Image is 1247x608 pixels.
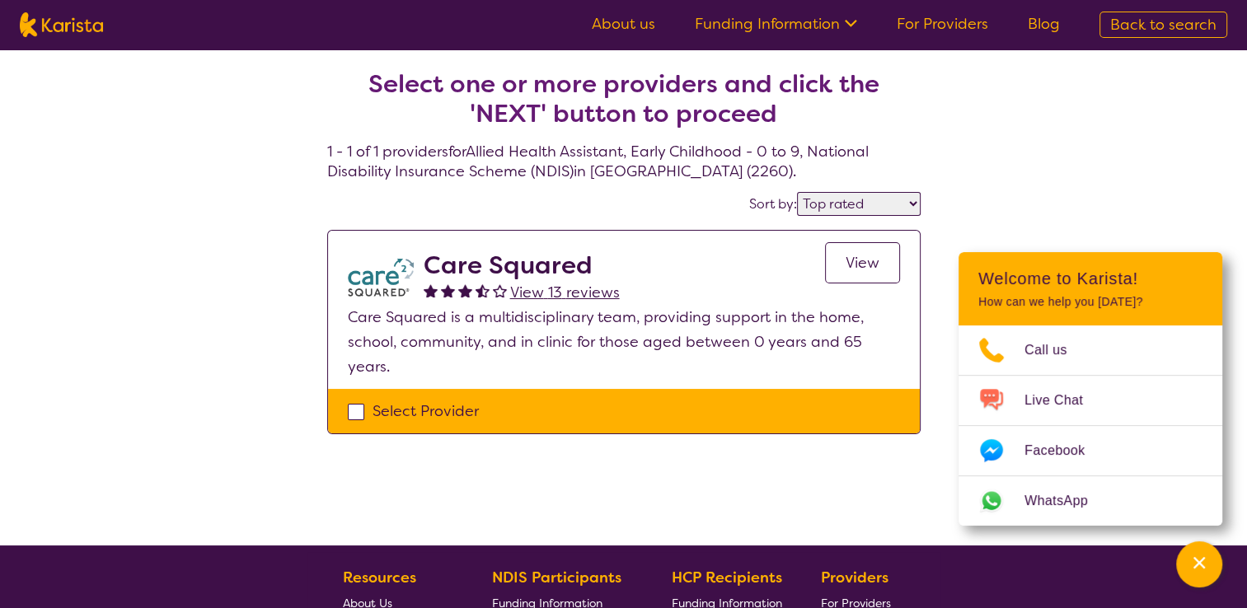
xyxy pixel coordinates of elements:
img: watfhvlxxexrmzu5ckj6.png [348,250,414,305]
button: Channel Menu [1176,541,1222,587]
img: Karista logo [20,12,103,37]
span: Live Chat [1024,388,1103,413]
span: View 13 reviews [510,283,620,302]
span: Back to search [1110,15,1217,35]
ul: Choose channel [959,325,1222,526]
span: View [846,253,879,273]
p: Care Squared is a multidisciplinary team, providing support in the home, school, community, and i... [348,305,900,379]
b: HCP Recipients [672,568,782,587]
b: Resources [343,568,416,587]
img: halfstar [476,283,490,297]
a: Funding Information [695,14,857,34]
a: Blog [1028,14,1060,34]
a: View [825,242,900,283]
img: fullstar [441,283,455,297]
span: WhatsApp [1024,489,1108,513]
h2: Welcome to Karista! [978,269,1202,288]
p: How can we help you [DATE]? [978,295,1202,309]
label: Sort by: [749,195,797,213]
a: View 13 reviews [510,280,620,305]
img: emptystar [493,283,507,297]
h4: 1 - 1 of 1 providers for Allied Health Assistant , Early Childhood - 0 to 9 , National Disability... [327,30,921,181]
img: fullstar [424,283,438,297]
span: Facebook [1024,438,1104,463]
h2: Care Squared [424,250,620,280]
div: Channel Menu [959,252,1222,526]
b: Providers [821,568,888,587]
h2: Select one or more providers and click the 'NEXT' button to proceed [347,69,901,129]
a: Web link opens in a new tab. [959,476,1222,526]
a: Back to search [1099,12,1227,38]
a: For Providers [897,14,988,34]
b: NDIS Participants [492,568,621,587]
a: About us [592,14,655,34]
span: Call us [1024,338,1087,362]
img: fullstar [458,283,472,297]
